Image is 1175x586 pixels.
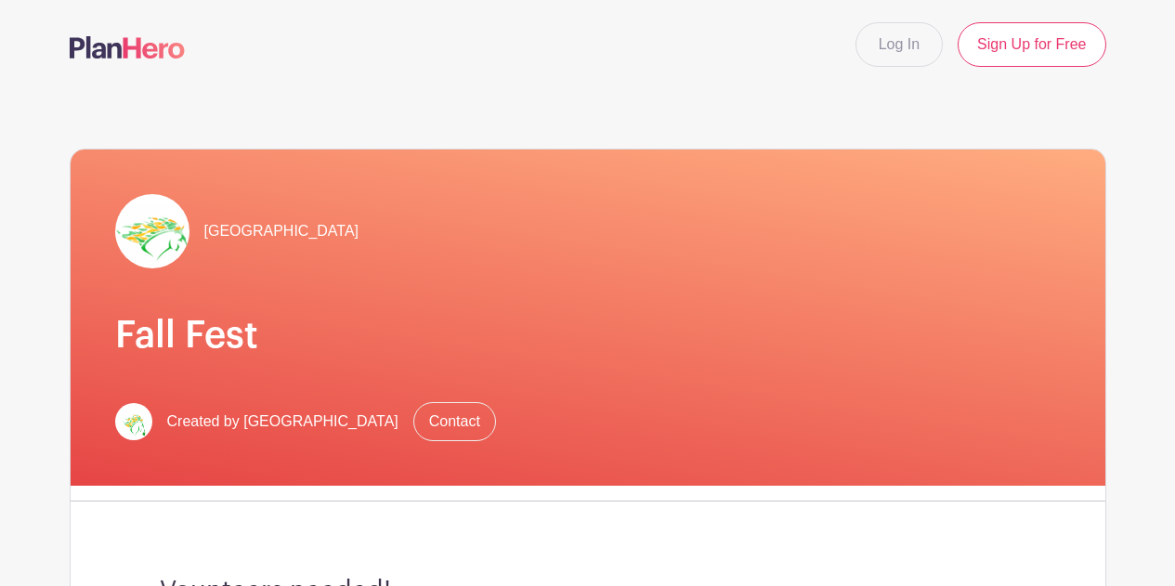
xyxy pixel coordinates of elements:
[70,36,185,59] img: logo-507f7623f17ff9eddc593b1ce0a138ce2505c220e1c5a4e2b4648c50719b7d32.svg
[115,403,152,440] img: Screen%20Shot%202023-09-28%20at%203.51.11%20PM.png
[115,313,1061,358] h1: Fall Fest
[413,402,496,441] a: Contact
[204,220,359,242] span: [GEOGRAPHIC_DATA]
[115,194,189,268] img: Screen%20Shot%202023-09-28%20at%203.51.11%20PM.png
[167,410,398,433] span: Created by [GEOGRAPHIC_DATA]
[958,22,1105,67] a: Sign Up for Free
[855,22,943,67] a: Log In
